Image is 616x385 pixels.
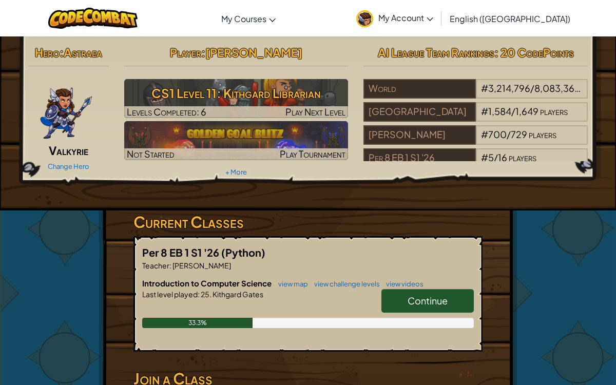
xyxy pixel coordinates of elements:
img: CodeCombat logo [48,8,138,29]
div: 33.3% [142,318,253,328]
span: Not Started [127,148,175,160]
div: Per 8 EB 1 S1 '26 [363,148,475,168]
span: 16 [498,151,507,163]
a: view videos [381,280,423,288]
img: CS1 Level 11: Kithgard Librarian [124,79,349,118]
h3: Current Classes [133,210,483,234]
div: [PERSON_NAME] [363,125,475,145]
a: Play Next Level [124,79,349,118]
span: : [60,45,64,60]
span: : [169,261,171,270]
span: Play Next Level [285,106,345,118]
a: English ([GEOGRAPHIC_DATA]) [445,5,575,32]
span: Continue [408,295,448,306]
span: players [540,105,568,117]
span: # [481,105,488,117]
span: Last level played [142,290,198,299]
span: 25. [200,290,211,299]
span: [PERSON_NAME] [205,45,302,60]
span: : 20 CodePoints [494,45,574,60]
span: / [530,82,534,94]
span: 1,649 [515,105,538,117]
span: 700 [488,128,507,140]
span: players [582,82,609,94]
a: [PERSON_NAME]#700/729players [363,135,588,147]
span: Kithgard Gates [211,290,263,299]
span: Levels Completed: 6 [127,106,206,118]
a: view challenge levels [309,280,380,288]
a: Not StartedPlay Tournament [124,121,349,160]
span: Hero [35,45,60,60]
span: players [509,151,536,163]
span: / [494,151,498,163]
img: Golden Goal [124,121,349,160]
span: English ([GEOGRAPHIC_DATA]) [450,13,570,24]
h3: CS1 Level 11: Kithgard Librarian [124,82,349,105]
span: 8,083,363 [534,82,581,94]
a: + More [225,168,247,176]
span: # [481,128,488,140]
span: : [198,290,200,299]
a: My Courses [216,5,281,32]
span: My Account [378,12,433,23]
span: / [507,128,511,140]
span: 3,214,796 [488,82,530,94]
img: ValkyriePose.png [40,79,93,141]
span: My Courses [221,13,266,24]
span: players [529,128,556,140]
span: Introduction to Computer Science [142,278,273,288]
span: Play Tournament [280,148,345,160]
div: World [363,79,475,99]
span: Astraea [64,45,102,60]
span: Per 8 EB 1 S1 '26 [142,246,221,259]
a: Change Hero [48,162,89,170]
span: 5 [488,151,494,163]
a: Per 8 EB 1 S1 '26#5/16players [363,158,588,170]
span: Valkyrie [49,143,88,158]
span: [PERSON_NAME] [171,261,231,270]
span: # [481,151,488,163]
span: 1,584 [488,105,511,117]
img: avatar [356,10,373,27]
span: # [481,82,488,94]
span: : [201,45,205,60]
a: [GEOGRAPHIC_DATA]#1,584/1,649players [363,112,588,124]
div: [GEOGRAPHIC_DATA] [363,102,475,122]
span: (Python) [221,246,265,259]
span: / [511,105,515,117]
span: Teacher [142,261,169,270]
a: My Account [351,2,438,34]
a: World#3,214,796/8,083,363players [363,89,588,101]
span: AI League Team Rankings [378,45,494,60]
span: 729 [511,128,527,140]
span: Player [170,45,201,60]
a: view map [273,280,308,288]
